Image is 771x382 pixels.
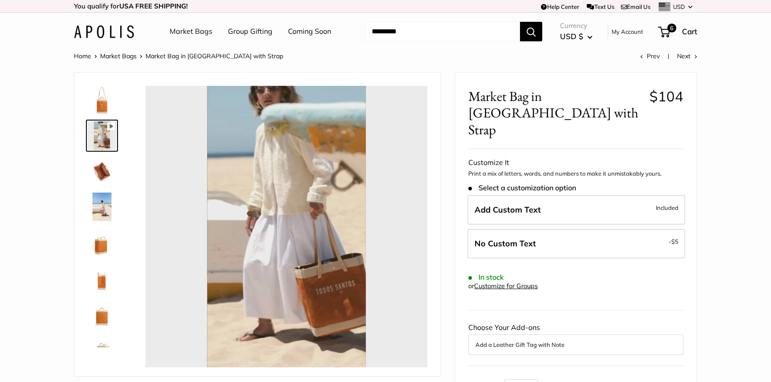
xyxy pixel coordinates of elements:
[587,3,614,10] a: Text Us
[656,202,678,213] span: Included
[74,52,91,60] a: Home
[659,24,697,39] a: 6 Cart
[682,27,697,36] span: Cart
[86,333,118,365] a: Market Bag in Cognac with Strap
[475,205,541,215] span: Add Custom Text
[88,264,116,292] img: Market Bag in Cognac with Strap
[86,262,118,294] a: Market Bag in Cognac with Strap
[74,25,134,38] img: Apolis
[468,273,503,281] span: In stock
[365,22,520,41] input: Search...
[86,191,118,223] a: Market Bag in Cognac with Strap
[146,52,283,60] span: Market Bag in [GEOGRAPHIC_DATA] with Strap
[86,84,118,116] a: Market Bag in Cognac with Strap
[474,282,538,290] a: Customize for Groups
[468,184,576,192] span: Select a customization option
[74,50,283,62] nav: Breadcrumb
[119,2,188,10] strong: USA FREE SHIPPING!
[621,3,650,10] a: Email Us
[475,238,536,249] span: No Custom Text
[671,238,678,245] span: $5
[467,229,685,258] label: Leave Blank
[288,25,331,38] a: Coming Soon
[677,52,697,60] a: Next
[86,155,118,187] a: Market Bag in Cognac with Strap
[88,228,116,257] img: Market Bag in Cognac with Strap
[86,120,118,152] a: Market Bag in Cognac with Strap
[520,22,542,41] button: Search
[88,121,116,150] img: Market Bag in Cognac with Strap
[468,280,538,292] div: or
[468,321,683,355] div: Choose Your Add-ons
[560,20,592,32] span: Currency
[612,26,643,37] a: My Account
[88,157,116,185] img: Market Bag in Cognac with Strap
[669,236,678,247] span: -
[88,335,116,363] img: Market Bag in Cognac with Strap
[560,29,592,44] button: USD $
[649,88,683,105] span: $104
[640,52,660,60] a: Prev
[88,299,116,328] img: description_Seal of authenticity printed on the backside of every bag.
[468,88,643,138] span: Market Bag in [GEOGRAPHIC_DATA] with Strap
[100,52,137,60] a: Market Bags
[88,86,116,114] img: Market Bag in Cognac with Strap
[228,25,272,38] a: Group Gifting
[475,339,676,350] button: Add a Leather Gift Tag with Note
[560,32,583,41] span: USD $
[541,3,579,10] a: Help Center
[170,25,212,38] a: Market Bags
[673,3,685,10] span: USD
[86,298,118,330] a: description_Seal of authenticity printed on the backside of every bag.
[468,156,683,169] div: Customize It
[86,226,118,258] a: Market Bag in Cognac with Strap
[467,195,685,225] label: Add Custom Text
[88,193,116,221] img: Market Bag in Cognac with Strap
[667,24,676,32] span: 6
[468,169,683,178] p: Print a mix of letters, words, and numbers to make it unmistakably yours.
